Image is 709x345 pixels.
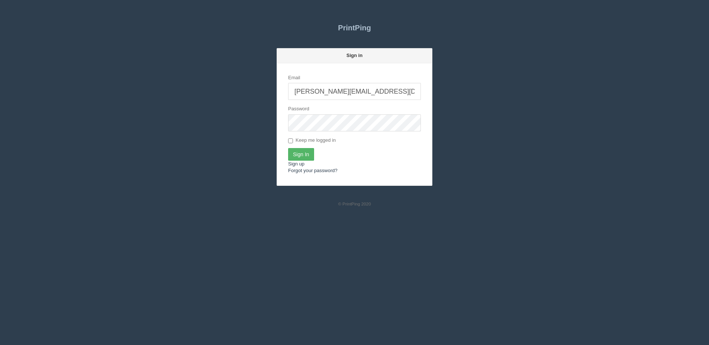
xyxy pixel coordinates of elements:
small: © PrintPing 2020 [338,201,371,206]
label: Keep me logged in [288,137,336,144]
label: Password [288,105,309,113]
a: PrintPing [277,19,432,37]
a: Sign up [288,161,304,167]
strong: Sign in [346,53,362,58]
a: Forgot your password? [288,168,337,173]
input: test@example.com [288,83,421,100]
label: Email [288,74,300,81]
input: Sign In [288,148,314,161]
input: Keep me logged in [288,138,293,143]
